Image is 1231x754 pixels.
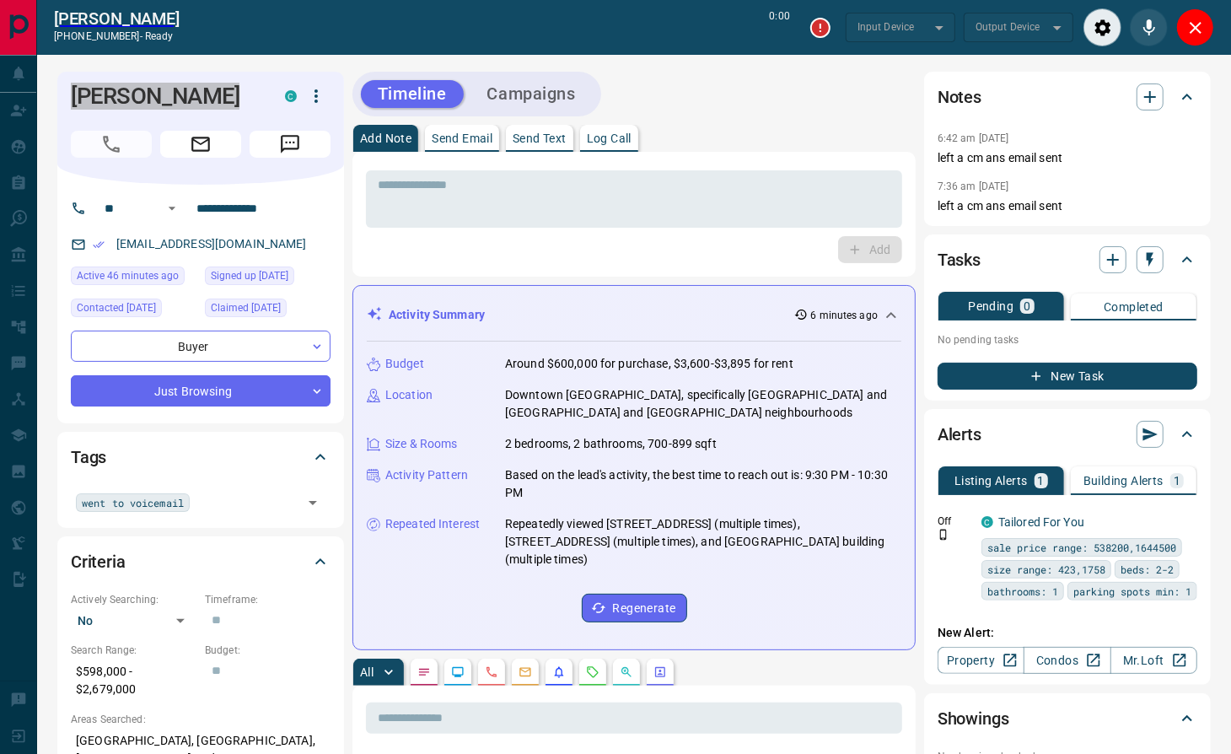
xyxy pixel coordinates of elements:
[513,132,567,144] p: Send Text
[1083,475,1164,487] p: Building Alerts
[205,267,331,290] div: Mon Sep 01 2025
[93,239,105,250] svg: Email Verified
[1174,475,1180,487] p: 1
[938,132,1009,144] p: 6:42 am [DATE]
[998,515,1084,529] a: Tailored For You
[301,491,325,514] button: Open
[250,131,331,158] span: Message
[938,180,1009,192] p: 7:36 am [DATE]
[71,131,152,158] span: Call
[71,592,196,607] p: Actively Searching:
[385,355,424,373] p: Budget
[938,414,1197,455] div: Alerts
[160,131,241,158] span: Email
[938,624,1197,642] p: New Alert:
[71,83,260,110] h1: [PERSON_NAME]
[71,541,331,582] div: Criteria
[470,80,593,108] button: Campaigns
[71,658,196,703] p: $598,000 - $2,679,000
[71,444,106,471] h2: Tags
[938,246,981,273] h2: Tasks
[485,665,498,679] svg: Calls
[71,643,196,658] p: Search Range:
[162,198,182,218] button: Open
[938,705,1009,732] h2: Showings
[1104,301,1164,313] p: Completed
[77,267,179,284] span: Active 46 minutes ago
[145,30,174,42] span: ready
[385,515,480,533] p: Repeated Interest
[1130,8,1168,46] div: Mute
[954,475,1028,487] p: Listing Alerts
[938,197,1197,215] p: left a cm ans email sent
[211,267,288,284] span: Signed up [DATE]
[938,514,971,529] p: Off
[505,515,901,568] p: Repeatedly viewed [STREET_ADDRESS] (multiple times), [STREET_ADDRESS] (multiple times), and [GEOG...
[82,494,184,511] span: went to voicemail
[1038,475,1045,487] p: 1
[505,355,793,373] p: Around $600,000 for purchase, $3,600-$3,895 for rent
[505,386,901,422] p: Downtown [GEOGRAPHIC_DATA], specifically [GEOGRAPHIC_DATA] and [GEOGRAPHIC_DATA] and [GEOGRAPHIC_...
[582,594,687,622] button: Regenerate
[71,331,331,362] div: Buyer
[938,529,949,541] svg: Push Notification Only
[938,647,1024,674] a: Property
[938,149,1197,167] p: left a cm ans email sent
[519,665,532,679] svg: Emails
[987,583,1058,600] span: bathrooms: 1
[71,437,331,477] div: Tags
[1110,647,1197,674] a: Mr.Loft
[938,363,1197,390] button: New Task
[587,132,632,144] p: Log Call
[116,237,307,250] a: [EMAIL_ADDRESS][DOMAIN_NAME]
[1121,561,1174,578] span: beds: 2-2
[205,643,331,658] p: Budget:
[938,698,1197,739] div: Showings
[505,466,901,502] p: Based on the lead's activity, the best time to reach out is: 9:30 PM - 10:30 PM
[211,299,281,316] span: Claimed [DATE]
[385,435,458,453] p: Size & Rooms
[938,83,981,110] h2: Notes
[938,77,1197,117] div: Notes
[938,240,1197,280] div: Tasks
[981,516,993,528] div: condos.ca
[385,466,468,484] p: Activity Pattern
[71,712,331,727] p: Areas Searched:
[620,665,633,679] svg: Opportunities
[938,327,1197,353] p: No pending tasks
[987,539,1176,556] span: sale price range: 538200,1644500
[54,29,180,44] p: [PHONE_NUMBER] -
[360,132,411,144] p: Add Note
[987,561,1105,578] span: size range: 423,1758
[71,267,196,290] div: Mon Oct 13 2025
[770,8,790,46] p: 0:00
[205,299,331,322] div: Sat Sep 06 2025
[968,300,1013,312] p: Pending
[360,666,374,678] p: All
[653,665,667,679] svg: Agent Actions
[432,132,492,144] p: Send Email
[552,665,566,679] svg: Listing Alerts
[1024,300,1030,312] p: 0
[71,607,196,634] div: No
[1176,8,1214,46] div: Close
[417,665,431,679] svg: Notes
[451,665,465,679] svg: Lead Browsing Activity
[361,80,464,108] button: Timeline
[71,548,126,575] h2: Criteria
[389,306,485,324] p: Activity Summary
[71,375,331,407] div: Just Browsing
[1073,583,1191,600] span: parking spots min: 1
[71,299,196,322] div: Tue Oct 07 2025
[54,8,180,29] a: [PERSON_NAME]
[285,90,297,102] div: condos.ca
[205,592,331,607] p: Timeframe:
[385,386,433,404] p: Location
[505,435,717,453] p: 2 bedrooms, 2 bathrooms, 700-899 sqft
[77,299,156,316] span: Contacted [DATE]
[586,665,599,679] svg: Requests
[938,421,981,448] h2: Alerts
[1024,647,1110,674] a: Condos
[811,308,878,323] p: 6 minutes ago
